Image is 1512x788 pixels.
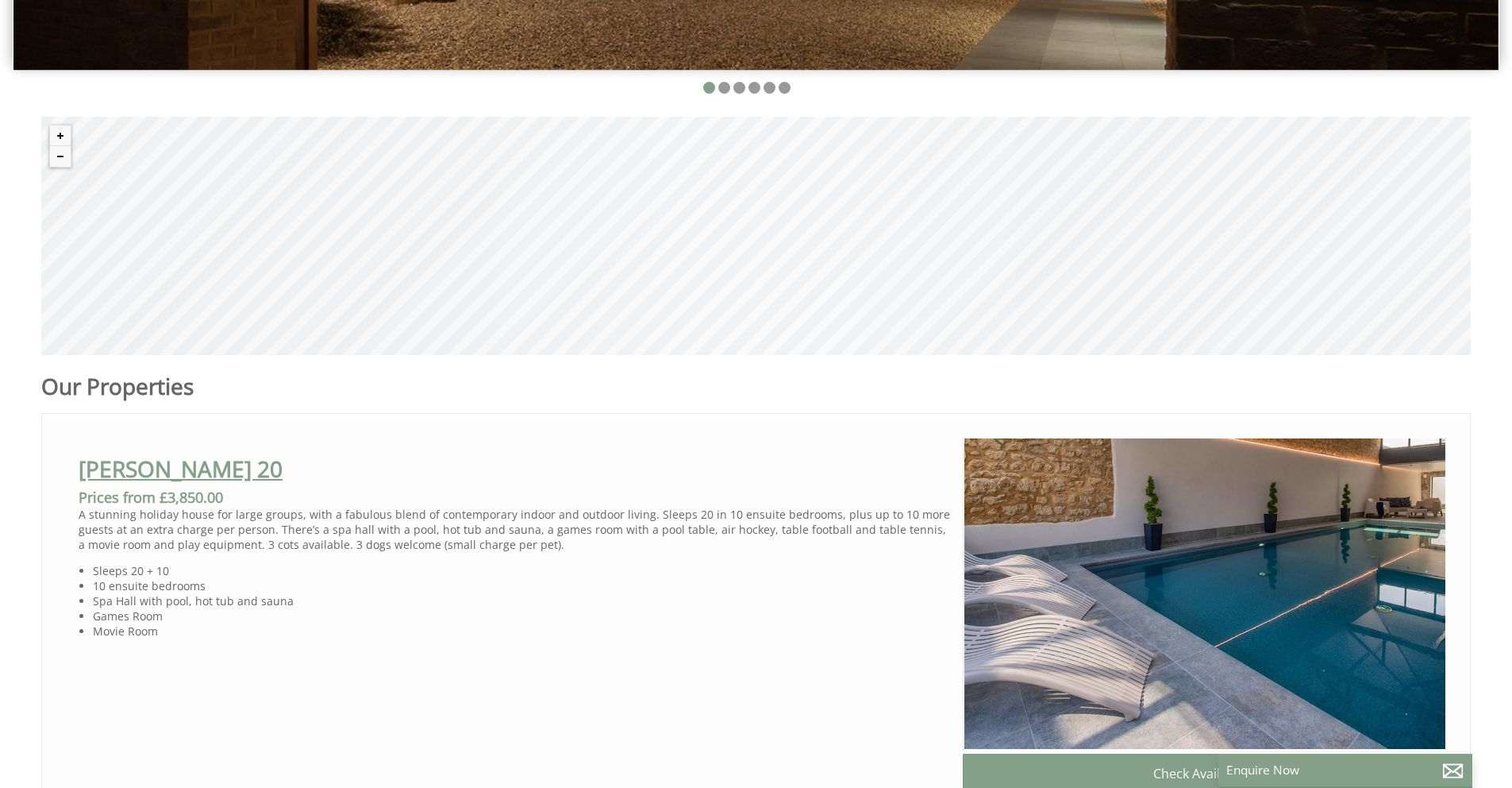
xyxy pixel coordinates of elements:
[41,117,1471,355] canvas: Map
[79,454,283,484] a: [PERSON_NAME] 20
[964,438,1447,751] img: Churchill_20_somerset_sleeps20_spa1_pool_spa_bbq_family_celebration_.content.original.jpg
[79,488,950,507] h3: Prices from £3,850.00
[93,593,950,608] li: Spa Hall with pool, hot tub and sauna
[50,146,71,167] button: Zoom out
[41,371,971,401] h1: Our Properties
[50,126,71,146] button: Zoom in
[93,578,950,593] li: 10 ensuite bedrooms
[79,507,950,552] p: A stunning holiday house for large groups, with a fabulous blend of contemporary indoor and outdo...
[93,608,950,624] li: Games Room
[93,563,950,578] li: Sleeps 20 + 10
[93,624,950,639] li: Movie Room
[1226,762,1464,778] p: Enquire Now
